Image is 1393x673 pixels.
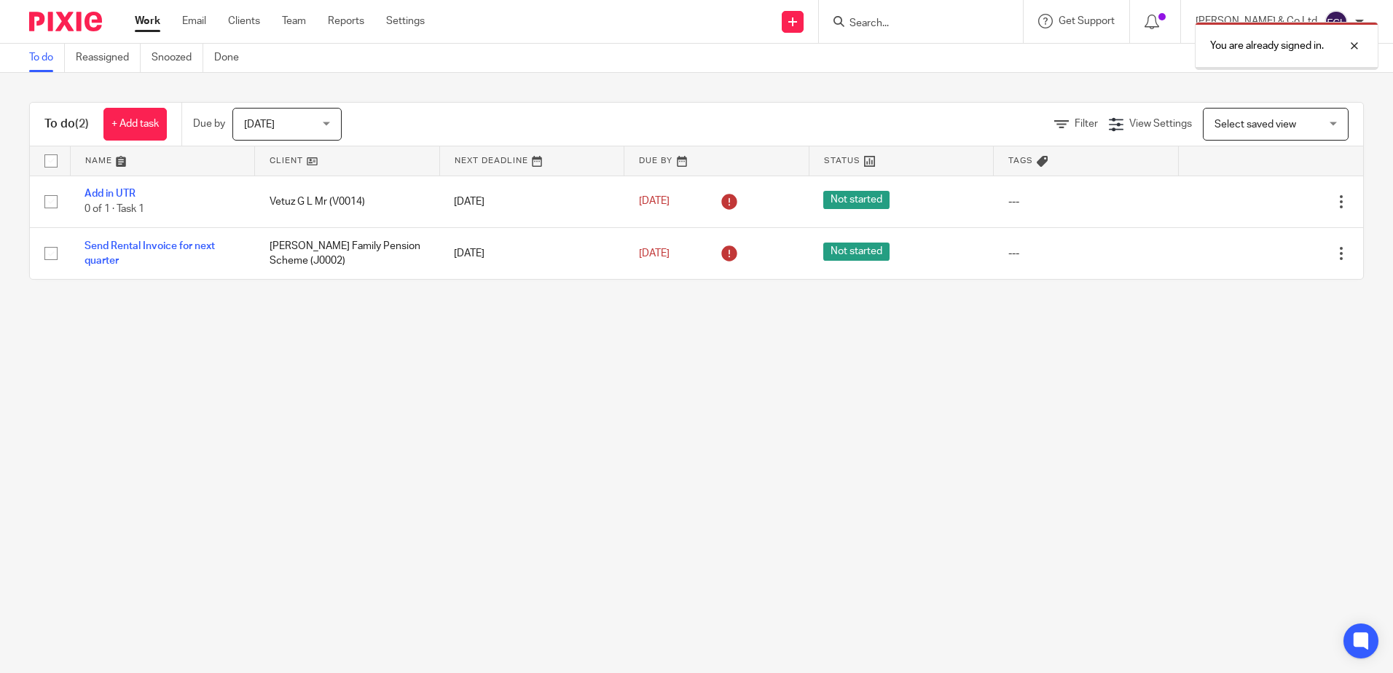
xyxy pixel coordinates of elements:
a: Snoozed [152,44,203,72]
span: Not started [823,191,890,209]
span: Select saved view [1215,119,1296,130]
div: --- [1008,194,1164,209]
span: View Settings [1129,119,1192,129]
td: [PERSON_NAME] Family Pension Scheme (J0002) [255,227,440,279]
a: + Add task [103,108,167,141]
a: Reassigned [76,44,141,72]
span: 0 of 1 · Task 1 [85,204,144,214]
span: [DATE] [639,197,670,207]
span: Tags [1008,157,1033,165]
a: Clients [228,14,260,28]
span: [DATE] [244,119,275,130]
td: [DATE] [439,176,624,227]
span: Not started [823,243,890,261]
a: Send Rental Invoice for next quarter [85,241,215,266]
a: Work [135,14,160,28]
h1: To do [44,117,89,132]
a: Reports [328,14,364,28]
a: Settings [386,14,425,28]
p: You are already signed in. [1210,39,1324,53]
img: svg%3E [1325,10,1348,34]
a: Add in UTR [85,189,136,199]
a: Done [214,44,250,72]
a: Email [182,14,206,28]
td: Vetuz G L Mr (V0014) [255,176,440,227]
img: Pixie [29,12,102,31]
a: To do [29,44,65,72]
span: [DATE] [639,248,670,259]
td: [DATE] [439,227,624,279]
span: Filter [1075,119,1098,129]
div: --- [1008,246,1164,261]
p: Due by [193,117,225,131]
a: Team [282,14,306,28]
span: (2) [75,118,89,130]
